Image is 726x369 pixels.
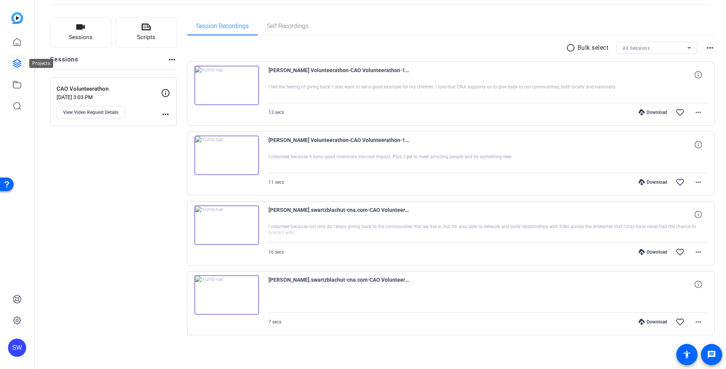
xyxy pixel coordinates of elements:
[675,248,685,257] mat-icon: favorite_border
[566,43,578,52] mat-icon: radio_button_unchecked
[705,43,715,52] mat-icon: more_horiz
[137,33,155,42] span: Scripts
[11,12,23,24] img: blue-gradient.svg
[578,43,609,52] p: Bulk select
[635,109,671,115] div: Download
[635,249,671,255] div: Download
[194,275,259,315] img: thumb-nail
[623,46,650,51] span: All Sessions
[675,108,685,117] mat-icon: favorite_border
[29,59,53,68] div: Projects
[116,17,177,47] button: Scripts
[635,319,671,325] div: Download
[694,178,703,187] mat-icon: more_horiz
[268,205,409,224] span: [PERSON_NAME].swartzblachut-cna.com-CAO Volunteerathon-CAO Volunteerathon-1759765419614-webcam
[167,55,177,64] mat-icon: more_horiz
[196,23,249,29] span: Session Recordings
[268,319,281,325] span: 7 secs
[194,205,259,245] img: thumb-nail
[268,249,284,255] span: 16 secs
[675,317,685,326] mat-icon: favorite_border
[694,108,703,117] mat-icon: more_horiz
[57,85,161,93] p: CAO Volunteerathon
[161,110,170,119] mat-icon: more_horiz
[268,110,284,115] span: 13 secs
[682,350,691,359] mat-icon: accessibility
[268,180,284,185] span: 11 secs
[268,66,409,84] span: [PERSON_NAME] Volunteerathon-CAO Volunteerathon-1759782177437-webcam
[57,106,125,119] button: View Video Request Details
[8,339,26,357] div: SW
[194,136,259,175] img: thumb-nail
[63,109,118,115] span: View Video Request Details
[69,33,93,42] span: Sessions
[50,17,111,47] button: Sessions
[57,94,161,100] p: [DATE] 3:03 PM
[694,317,703,326] mat-icon: more_horiz
[50,55,79,69] h2: Sessions
[267,23,308,29] span: Self Recordings
[635,179,671,185] div: Download
[194,66,259,105] img: thumb-nail
[694,248,703,257] mat-icon: more_horiz
[707,350,716,359] mat-icon: message
[268,275,409,293] span: [PERSON_NAME].swartzblachut-cna.com-CAO Volunteerathon-CAO Volunteerathon-1759765347019-webcam
[675,178,685,187] mat-icon: favorite_border
[268,136,409,154] span: [PERSON_NAME] Volunteerathon-CAO Volunteerathon-1759769620355-webcam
